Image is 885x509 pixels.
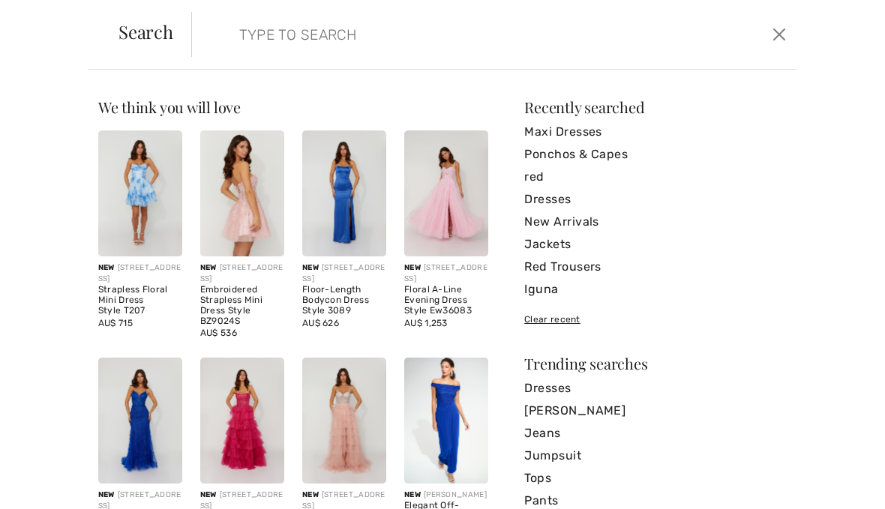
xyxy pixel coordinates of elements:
div: Clear recent [524,313,787,326]
div: Recently searched [524,100,787,115]
span: Search [118,22,173,40]
a: New Arrivals [524,211,787,233]
a: Tops [524,467,787,490]
span: AU$ 626 [302,318,339,328]
img: Strapless Ball Gown Dress Style P01031. Pink [200,358,284,484]
img: Floor-Length A-Line Dress Style P01030. Pink [302,358,386,484]
a: Ponchos & Capes [524,143,787,166]
div: Floral A-Line Evening Dress Style Ew36083 [404,285,488,316]
button: Close [769,22,790,46]
a: Maxi Dresses [524,121,787,143]
img: Strapless Floral Mini Dress Style T207. Blue [98,130,182,256]
span: AU$ 715 [98,318,133,328]
div: [PERSON_NAME] [404,490,488,501]
img: Elegant Mermaid V-Neck Dress Style P01032. Royal [98,358,182,484]
div: [STREET_ADDRESS] [404,262,488,285]
div: [STREET_ADDRESS] [200,262,284,285]
span: New [98,263,115,272]
div: Strapless Floral Mini Dress Style T207 [98,285,182,316]
div: Trending searches [524,356,787,371]
span: New [302,490,319,499]
img: Floor-Length Bodycon Dress Style 3089. Royal [302,130,386,256]
a: Jackets [524,233,787,256]
img: Embroidered Strapless Mini Dress Style BZ9024S. Blush [200,130,284,256]
span: New [302,263,319,272]
a: Jeans [524,422,787,445]
span: New [200,263,217,272]
span: New [200,490,217,499]
span: New [404,263,421,272]
span: Help [34,10,65,24]
img: Elegant Off-Shoulder Maxi Dress Style 261733. Royal Sapphire 163 [404,358,488,484]
img: Floral A-Line Evening Dress Style Ew36083. Pink [404,130,488,256]
div: Floor-Length Bodycon Dress Style 3089 [302,285,386,316]
div: [STREET_ADDRESS] [302,262,386,285]
a: Red Trousers [524,256,787,278]
div: Embroidered Strapless Mini Dress Style BZ9024S [200,285,284,326]
div: [STREET_ADDRESS] [98,262,182,285]
span: New [404,490,421,499]
span: We think you will love [98,97,241,117]
a: [PERSON_NAME] [524,400,787,422]
a: Dresses [524,377,787,400]
a: Dresses [524,188,787,211]
input: TYPE TO SEARCH [228,12,634,57]
a: Iguna [524,278,787,301]
span: AU$ 536 [200,328,237,338]
a: red [524,166,787,188]
a: Jumpsuit [524,445,787,467]
span: AU$ 1,253 [404,318,448,328]
span: New [98,490,115,499]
